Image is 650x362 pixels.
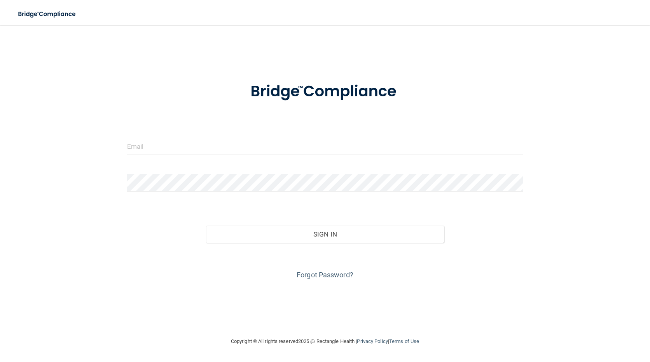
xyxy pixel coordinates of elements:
[12,6,83,22] img: bridge_compliance_login_screen.278c3ca4.svg
[234,71,416,112] img: bridge_compliance_login_screen.278c3ca4.svg
[297,271,353,279] a: Forgot Password?
[206,226,444,243] button: Sign In
[357,338,388,344] a: Privacy Policy
[183,329,467,354] div: Copyright © All rights reserved 2025 @ Rectangle Health | |
[127,137,523,155] input: Email
[389,338,419,344] a: Terms of Use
